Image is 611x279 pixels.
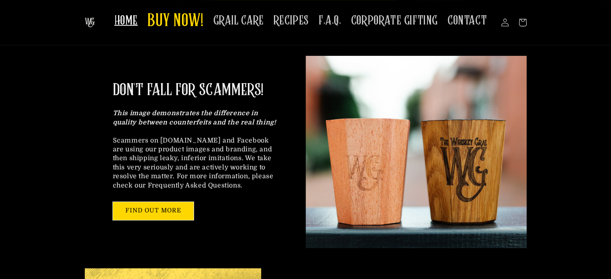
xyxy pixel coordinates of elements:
a: GRAIL CARE [208,8,269,33]
strong: This image demonstrates the difference in quality between counterfeits and the real thing! [113,110,276,126]
p: Scammers on [DOMAIN_NAME] and Facebook are using our product images and branding, and then shippi... [113,109,278,190]
span: CONTACT [448,13,487,29]
a: CONTACT [443,8,492,33]
a: RECIPES [269,8,314,33]
span: HOME [114,13,138,29]
h2: DON'T FALL FOR SCAMMERS! [113,80,264,101]
a: F.A.Q. [314,8,346,33]
span: BUY NOW! [147,10,204,33]
a: HOME [110,8,143,33]
a: BUY NOW! [143,6,208,37]
span: RECIPES [274,13,309,29]
span: GRAIL CARE [213,13,264,29]
a: CORPORATE GIFTING [346,8,443,33]
span: F.A.Q. [319,13,341,29]
span: CORPORATE GIFTING [351,13,438,29]
img: The Whiskey Grail [85,18,95,27]
a: FIND OUT MORE [113,202,194,220]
